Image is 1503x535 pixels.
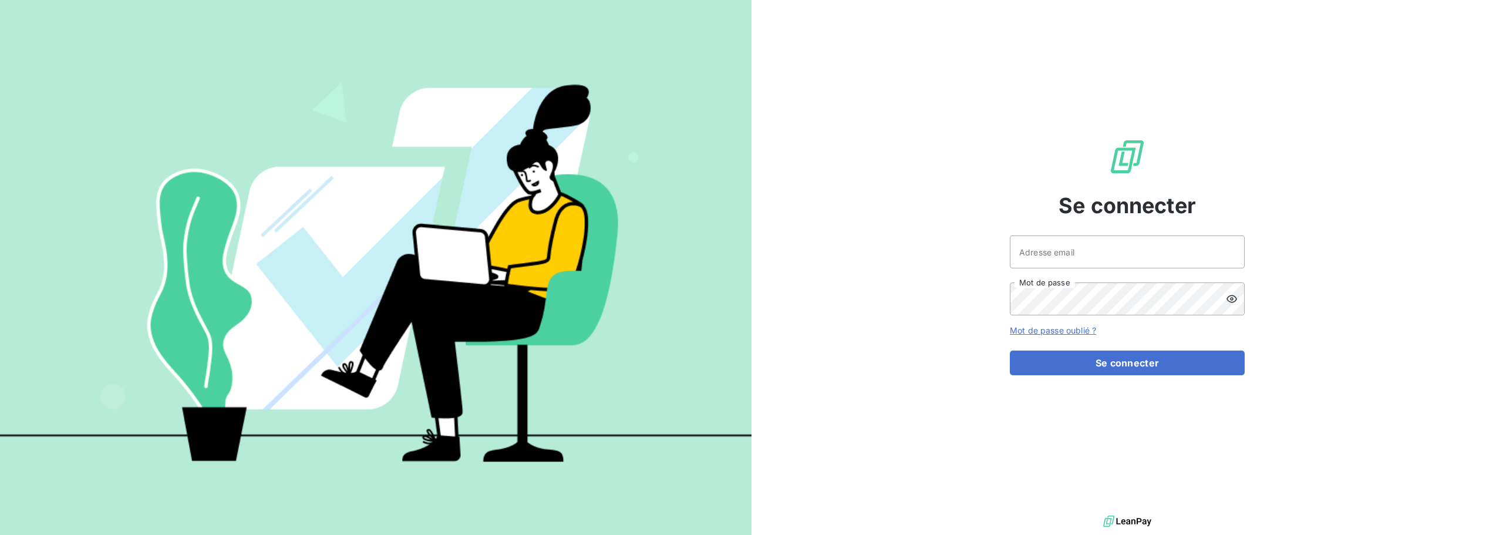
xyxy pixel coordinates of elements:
input: placeholder [1010,235,1245,268]
button: Se connecter [1010,351,1245,375]
span: Se connecter [1059,190,1196,221]
img: Logo LeanPay [1108,138,1146,176]
img: logo [1103,513,1151,530]
a: Mot de passe oublié ? [1010,325,1096,335]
